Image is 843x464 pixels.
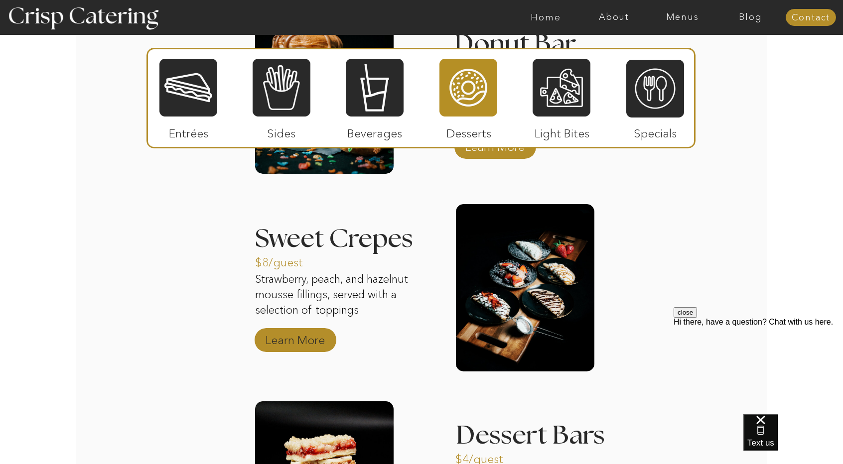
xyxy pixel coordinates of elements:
a: Menus [648,12,716,22]
iframe: podium webchat widget prompt [674,307,843,427]
p: Specials [622,116,688,145]
a: Learn More [462,130,528,159]
p: Light Bites [529,116,595,145]
a: Contact [786,13,836,23]
a: Blog [716,12,785,22]
a: Home [512,12,580,22]
p: Beverages [341,116,408,145]
p: Sides [248,116,314,145]
a: About [580,12,648,22]
iframe: podium webchat widget bubble [743,414,843,464]
h3: Dessert Bars [456,423,606,435]
a: $8/guest [255,245,321,274]
p: Entrées [155,116,222,145]
a: Learn More [262,323,328,352]
p: Desserts [435,116,502,145]
h3: Donut Bar [454,31,627,61]
p: Strawberry, peach, and hazelnut mousse fillings, served with a selection of toppings [255,272,419,320]
h3: Sweet Crepes [255,226,438,252]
